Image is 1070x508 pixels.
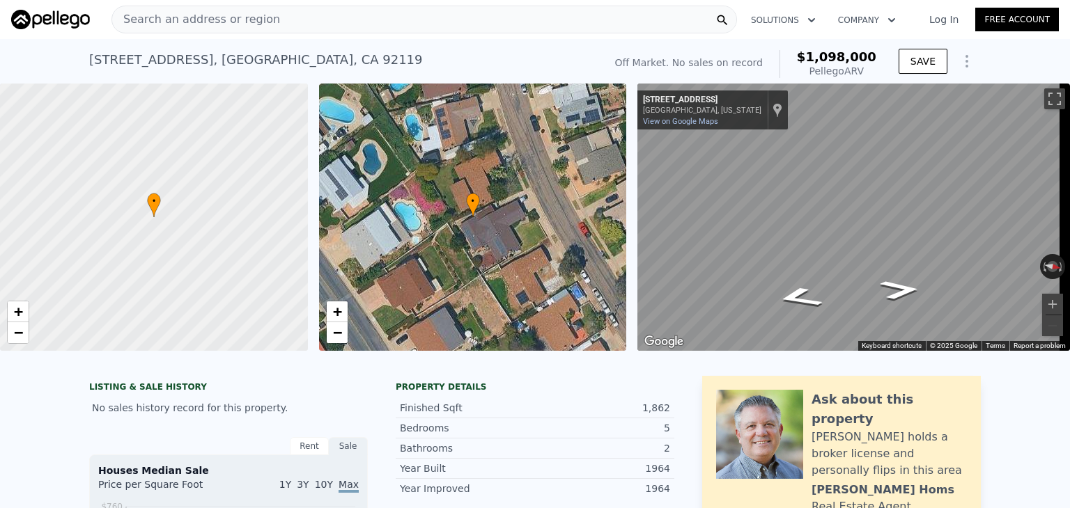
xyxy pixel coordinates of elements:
[290,437,329,455] div: Rent
[535,421,670,435] div: 5
[1014,342,1066,349] a: Report a problem
[339,479,359,493] span: Max
[147,193,161,217] div: •
[1042,315,1063,336] button: Zoom out
[986,342,1005,349] a: Terms (opens in new tab)
[1040,254,1048,279] button: Rotate counterclockwise
[89,50,423,70] div: [STREET_ADDRESS] , [GEOGRAPHIC_DATA] , CA 92119
[643,117,718,126] a: View on Google Maps
[466,195,480,207] span: •
[899,49,947,74] button: SAVE
[641,333,687,351] img: Google
[535,482,670,495] div: 1964
[812,482,954,498] div: [PERSON_NAME] Homs
[975,8,1059,31] a: Free Account
[1058,254,1066,279] button: Rotate clockwise
[641,333,687,351] a: Open this area in Google Maps (opens a new window)
[773,102,782,118] a: Show location on map
[8,322,29,343] a: Zoom out
[332,303,341,320] span: +
[396,381,674,392] div: Property details
[89,395,368,420] div: No sales history record for this property.
[1044,88,1065,109] button: Toggle fullscreen view
[279,479,291,490] span: 1Y
[400,441,535,455] div: Bathrooms
[329,437,368,455] div: Sale
[535,461,670,475] div: 1964
[637,84,1070,351] div: Map
[400,421,535,435] div: Bedrooms
[147,195,161,207] span: •
[98,463,359,477] div: Houses Median Sale
[615,56,763,70] div: Off Market. No sales on record
[863,275,938,304] path: Go North, Lake Athabaska Pl
[812,429,967,479] div: [PERSON_NAME] holds a broker license and personally flips in this area
[14,324,23,341] span: −
[862,341,922,351] button: Keyboard shortcuts
[827,8,907,33] button: Company
[400,461,535,475] div: Year Built
[913,13,975,26] a: Log In
[535,401,670,415] div: 1,862
[797,64,876,78] div: Pellego ARV
[327,301,348,322] a: Zoom in
[89,381,368,395] div: LISTING & SALE HISTORY
[637,84,1070,351] div: Street View
[98,477,228,500] div: Price per Square Foot
[14,303,23,320] span: +
[297,479,309,490] span: 3Y
[112,11,280,28] span: Search an address or region
[1039,259,1066,273] button: Reset the view
[8,301,29,322] a: Zoom in
[327,322,348,343] a: Zoom out
[953,47,981,75] button: Show Options
[400,482,535,495] div: Year Improved
[1042,294,1063,315] button: Zoom in
[400,401,535,415] div: Finished Sqft
[740,8,827,33] button: Solutions
[315,479,333,490] span: 10Y
[756,282,842,313] path: Go Southeast, Lake Athabaska Pl
[643,95,761,106] div: [STREET_ADDRESS]
[643,106,761,115] div: [GEOGRAPHIC_DATA], [US_STATE]
[797,49,876,64] span: $1,098,000
[11,10,90,29] img: Pellego
[812,390,967,429] div: Ask about this property
[332,324,341,341] span: −
[466,193,480,217] div: •
[535,441,670,455] div: 2
[930,342,977,349] span: © 2025 Google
